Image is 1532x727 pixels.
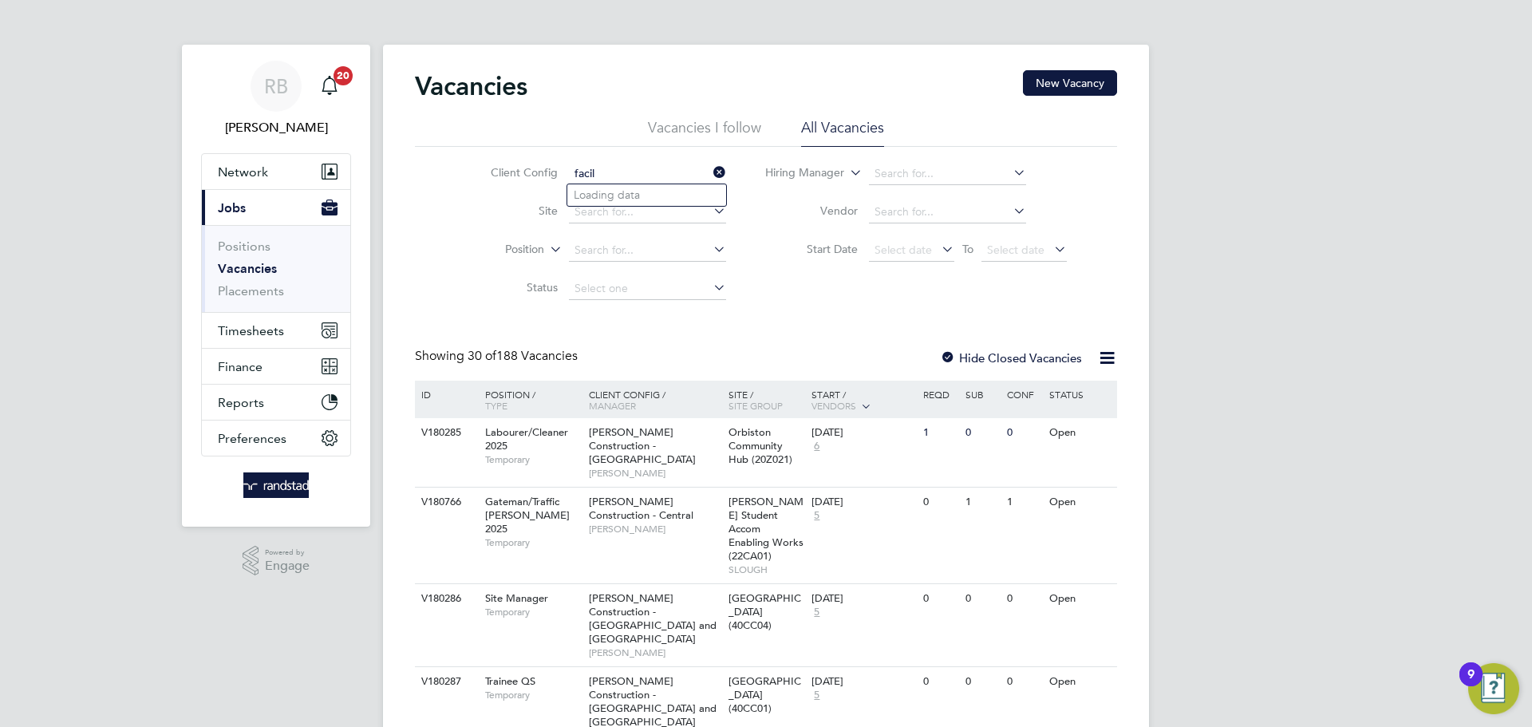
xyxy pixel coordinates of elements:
[1045,488,1115,517] div: Open
[961,418,1003,448] div: 0
[728,425,792,466] span: Orbiston Community Hub (20Z021)
[961,381,1003,408] div: Sub
[485,689,581,701] span: Temporary
[589,425,696,466] span: [PERSON_NAME] Construction - [GEOGRAPHIC_DATA]
[919,488,961,517] div: 0
[728,591,801,632] span: [GEOGRAPHIC_DATA] (40CC04)
[589,523,721,535] span: [PERSON_NAME]
[202,421,350,456] button: Preferences
[961,488,1003,517] div: 1
[569,201,726,223] input: Search for...
[1023,70,1117,96] button: New Vacancy
[919,418,961,448] div: 1
[807,381,919,421] div: Start /
[919,584,961,614] div: 0
[811,689,822,702] span: 5
[202,313,350,348] button: Timesheets
[218,239,270,254] a: Positions
[589,467,721,480] span: [PERSON_NAME]
[1045,418,1115,448] div: Open
[752,165,844,181] label: Hiring Manager
[1045,381,1115,408] div: Status
[766,242,858,256] label: Start Date
[417,584,473,614] div: V180286
[1467,674,1475,695] div: 9
[1045,584,1115,614] div: Open
[182,45,370,527] nav: Main navigation
[811,592,915,606] div: [DATE]
[940,350,1082,365] label: Hide Closed Vacancies
[1003,418,1044,448] div: 0
[961,667,1003,697] div: 0
[218,323,284,338] span: Timesheets
[811,399,856,412] span: Vendors
[919,667,961,697] div: 0
[869,163,1026,185] input: Search for...
[485,453,581,466] span: Temporary
[265,546,310,559] span: Powered by
[766,203,858,218] label: Vendor
[466,280,558,294] label: Status
[415,348,581,365] div: Showing
[218,200,246,215] span: Jobs
[869,201,1026,223] input: Search for...
[485,399,507,412] span: Type
[1003,584,1044,614] div: 0
[961,584,1003,614] div: 0
[466,203,558,218] label: Site
[417,667,473,697] div: V180287
[987,243,1044,257] span: Select date
[958,239,978,259] span: To
[415,70,527,102] h2: Vacancies
[202,349,350,384] button: Finance
[728,674,801,715] span: [GEOGRAPHIC_DATA] (40CC01)
[314,61,345,112] a: 20
[811,440,822,453] span: 6
[218,395,264,410] span: Reports
[728,563,804,576] span: SLOUGH
[569,278,726,300] input: Select one
[485,425,568,452] span: Labourer/Cleaner 2025
[1468,663,1519,714] button: Open Resource Center, 9 new notifications
[589,399,636,412] span: Manager
[1003,488,1044,517] div: 1
[485,536,581,549] span: Temporary
[811,496,915,509] div: [DATE]
[202,385,350,420] button: Reports
[1003,381,1044,408] div: Conf
[201,472,351,498] a: Go to home page
[218,431,286,446] span: Preferences
[485,495,570,535] span: Gateman/Traffic [PERSON_NAME] 2025
[202,154,350,189] button: Network
[589,591,717,646] span: [PERSON_NAME] Construction - [GEOGRAPHIC_DATA] and [GEOGRAPHIC_DATA]
[265,559,310,573] span: Engage
[201,118,351,137] span: Robert Beecham
[218,164,268,180] span: Network
[811,509,822,523] span: 5
[811,426,915,440] div: [DATE]
[875,243,932,257] span: Select date
[728,495,804,563] span: [PERSON_NAME] Student Accom Enabling Works (22CA01)
[811,606,822,619] span: 5
[202,190,350,225] button: Jobs
[1003,667,1044,697] div: 0
[589,646,721,659] span: [PERSON_NAME]
[569,163,726,185] input: Search for...
[202,225,350,312] div: Jobs
[473,381,585,419] div: Position /
[485,591,548,605] span: Site Manager
[725,381,808,419] div: Site /
[728,399,783,412] span: Site Group
[468,348,578,364] span: 188 Vacancies
[919,381,961,408] div: Reqd
[334,66,353,85] span: 20
[417,418,473,448] div: V180285
[811,675,915,689] div: [DATE]
[648,118,761,147] li: Vacancies I follow
[417,381,473,408] div: ID
[567,184,726,205] li: Loading data
[417,488,473,517] div: V180766
[1045,667,1115,697] div: Open
[466,165,558,180] label: Client Config
[243,546,310,576] a: Powered byEngage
